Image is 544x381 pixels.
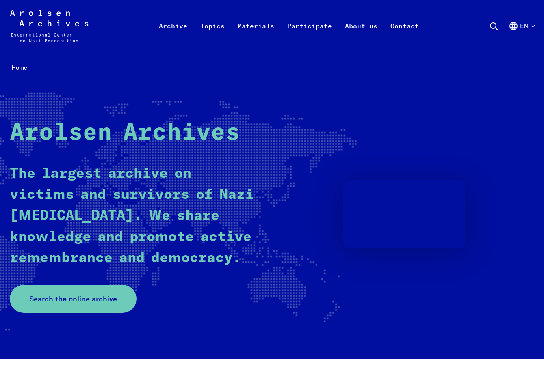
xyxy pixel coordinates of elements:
[231,19,281,52] a: Materials
[10,121,240,144] strong: Arolsen Archives
[10,163,258,269] p: The largest archive on victims and survivors of Nazi [MEDICAL_DATA]. We share knowledge and promo...
[509,21,534,50] button: English, language selection
[281,19,338,52] a: Participate
[338,19,384,52] a: About us
[10,285,137,313] a: Search the online archive
[11,64,27,71] span: Home
[152,19,194,52] a: Archive
[194,19,231,52] a: Topics
[10,62,534,74] nav: Breadcrumb
[384,19,425,52] a: Contact
[29,293,117,304] span: Search the online archive
[152,10,425,42] nav: Primary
